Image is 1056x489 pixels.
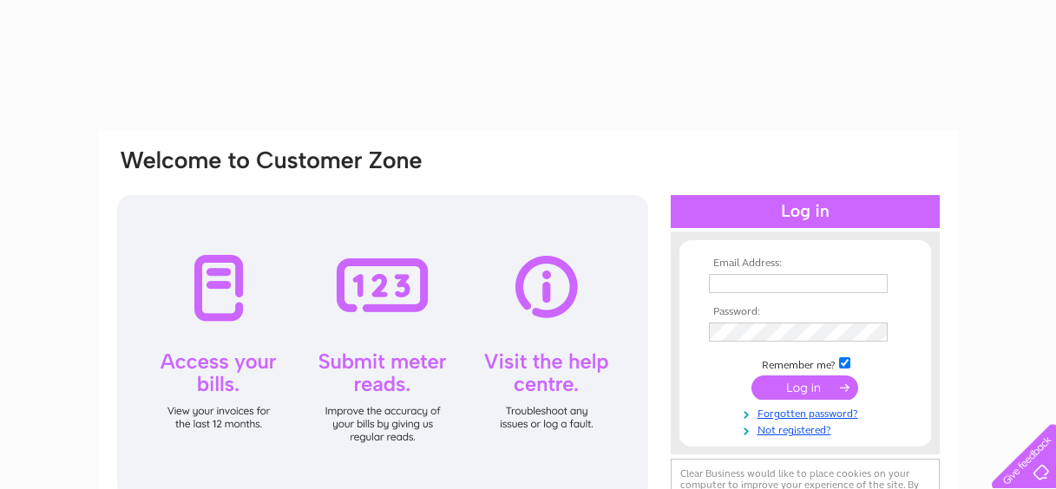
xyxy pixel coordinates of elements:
[705,355,906,372] td: Remember me?
[709,404,906,421] a: Forgotten password?
[751,375,858,400] input: Submit
[709,421,906,437] a: Not registered?
[705,306,906,318] th: Password:
[705,258,906,270] th: Email Address:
